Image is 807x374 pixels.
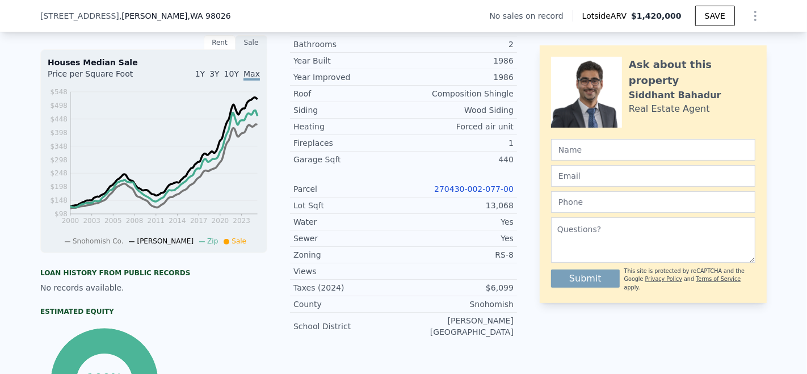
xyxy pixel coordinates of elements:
tspan: $548 [50,88,68,96]
tspan: $248 [50,170,68,178]
span: [STREET_ADDRESS] [40,10,119,22]
tspan: 2000 [62,217,79,225]
span: [PERSON_NAME] [137,237,194,245]
tspan: 2003 [83,217,100,225]
div: Wood Siding [403,104,514,116]
span: , [PERSON_NAME] [119,10,231,22]
tspan: $148 [50,197,68,205]
div: 1986 [403,72,514,83]
span: 1Y [195,69,205,78]
div: Bathrooms [293,39,403,50]
tspan: $348 [50,142,68,150]
div: 440 [403,154,514,165]
div: Siddhant Bahadur [629,89,721,102]
span: Snohomish Co. [73,237,124,245]
div: 2 [403,39,514,50]
div: Fireplaces [293,137,403,149]
a: 270430-002-077-00 [434,184,514,194]
tspan: 2023 [233,217,251,225]
div: Year Improved [293,72,403,83]
a: Terms of Service [696,276,741,282]
input: Name [551,139,755,161]
div: Sale [236,35,267,50]
span: Sale [232,237,246,245]
div: Composition Shingle [403,88,514,99]
div: 13,068 [403,200,514,211]
button: Show Options [744,5,767,27]
a: Privacy Policy [645,276,682,282]
tspan: $198 [50,183,68,191]
button: SAVE [695,6,735,26]
div: Yes [403,233,514,244]
div: Garage Sqft [293,154,403,165]
div: Year Built [293,55,403,66]
div: Heating [293,121,403,132]
div: [PERSON_NAME][GEOGRAPHIC_DATA] [403,315,514,338]
span: Zip [207,237,218,245]
tspan: $298 [50,156,68,164]
div: Ask about this property [629,57,755,89]
div: Taxes (2024) [293,282,403,293]
tspan: 2005 [104,217,122,225]
div: Rent [204,35,236,50]
tspan: $498 [50,102,68,110]
div: Loan history from public records [40,268,267,278]
span: , WA 98026 [188,11,231,20]
div: Yes [403,216,514,228]
div: Snohomish [403,299,514,310]
input: Phone [551,191,755,213]
tspan: $398 [50,129,68,137]
div: School District [293,321,403,332]
input: Email [551,165,755,187]
span: 10Y [224,69,239,78]
div: Zoning [293,249,403,260]
div: No records available. [40,282,267,293]
div: This site is protected by reCAPTCHA and the Google and apply. [624,267,755,292]
tspan: $98 [54,211,68,218]
div: Views [293,266,403,277]
div: Siding [293,104,403,116]
div: $6,099 [403,282,514,293]
span: $1,420,000 [631,11,682,20]
div: County [293,299,403,310]
div: Sewer [293,233,403,244]
tspan: 2020 [212,217,229,225]
tspan: 2014 [169,217,186,225]
div: No sales on record [490,10,573,22]
div: Roof [293,88,403,99]
div: 1 [403,137,514,149]
div: Water [293,216,403,228]
div: Houses Median Sale [48,57,260,68]
span: 3Y [209,69,219,78]
div: Estimated Equity [40,307,267,316]
span: Max [243,69,260,81]
div: Price per Square Foot [48,68,154,86]
tspan: 2008 [126,217,144,225]
button: Submit [551,270,620,288]
span: Lotside ARV [582,10,631,22]
div: RS-8 [403,249,514,260]
div: Real Estate Agent [629,102,710,116]
div: Lot Sqft [293,200,403,211]
div: Parcel [293,183,403,195]
div: 1986 [403,55,514,66]
tspan: $448 [50,115,68,123]
tspan: 2017 [190,217,208,225]
div: Forced air unit [403,121,514,132]
tspan: 2011 [148,217,165,225]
